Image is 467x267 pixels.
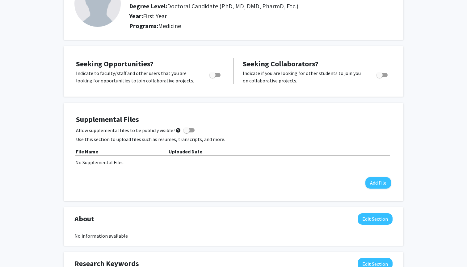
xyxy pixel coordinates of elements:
[169,148,202,155] b: Uploaded Date
[129,12,345,20] h2: Year:
[158,22,181,30] span: Medicine
[143,12,167,20] span: First Year
[76,136,391,143] p: Use this section to upload files such as resumes, transcripts, and more.
[243,69,365,84] p: Indicate if you are looking for other students to join you on collaborative projects.
[76,59,154,69] span: Seeking Opportunities?
[129,2,345,10] h2: Degree Level:
[76,69,198,84] p: Indicate to faculty/staff and other users that you are looking for opportunities to join collabor...
[129,22,393,30] h2: Programs:
[5,239,26,262] iframe: Chat
[167,2,298,10] span: Doctoral Candidate (PhD, MD, DMD, PharmD, Etc.)
[74,232,393,240] div: No information available
[74,213,94,224] span: About
[76,127,181,134] span: Allow supplemental files to be publicly visible?
[76,115,391,124] h4: Supplemental Files
[243,59,318,69] span: Seeking Collaborators?
[76,148,98,155] b: File Name
[207,69,224,79] div: Toggle
[75,159,392,166] div: No Supplemental Files
[358,213,393,225] button: Edit About
[365,177,391,189] button: Add File
[175,127,181,134] mat-icon: help
[374,69,391,79] div: Toggle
